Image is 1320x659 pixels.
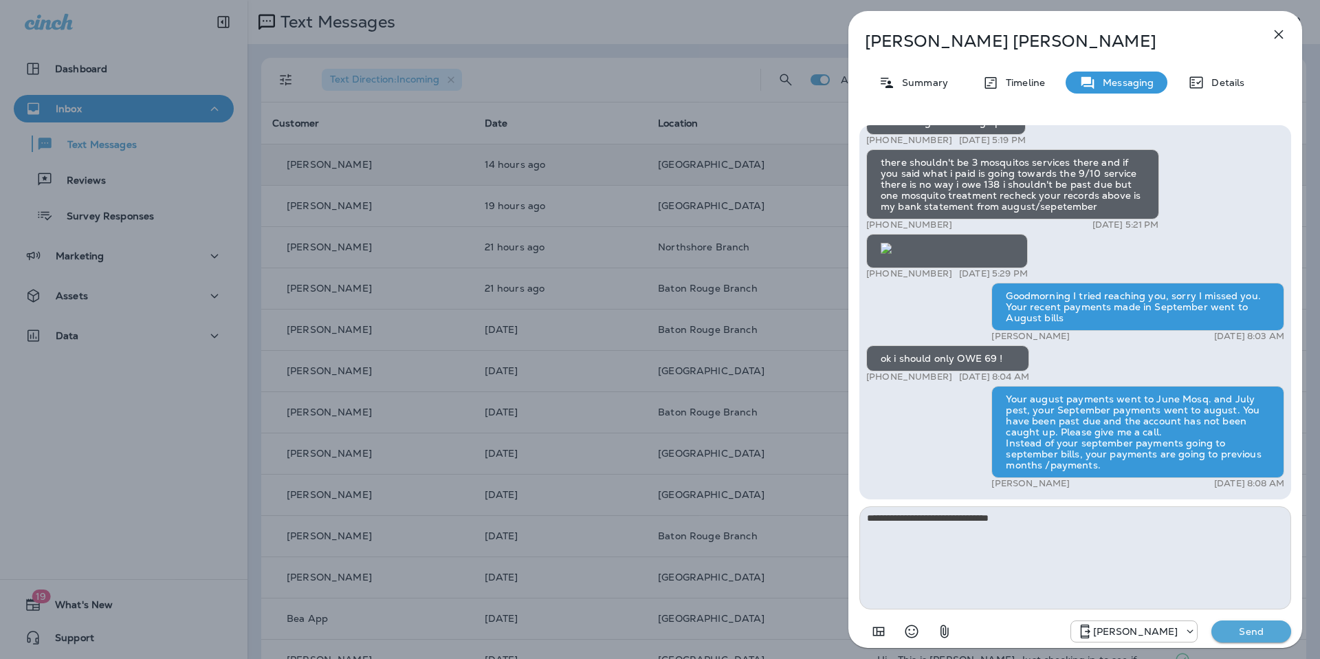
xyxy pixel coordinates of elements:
button: Send [1211,620,1291,642]
button: Select an emoji [898,618,925,645]
p: [PHONE_NUMBER] [866,135,952,146]
p: [DATE] 5:21 PM [1092,219,1159,230]
img: twilio-download [881,243,892,254]
p: [PERSON_NAME] [PERSON_NAME] [865,32,1240,51]
p: Send [1222,625,1280,638]
p: [PERSON_NAME] [991,478,1070,489]
div: Goodmorning I tried reaching you, sorry I missed you. Your recent payments made in September went... [991,283,1284,331]
div: ok i should only OWE 69 ! [866,345,1029,371]
p: [DATE] 8:03 AM [1214,331,1284,342]
p: [DATE] 8:04 AM [959,371,1029,382]
p: [DATE] 8:08 AM [1214,478,1284,489]
p: Messaging [1096,77,1154,88]
button: Add in a premade template [865,618,892,645]
div: there shouldn't be 3 mosquitos services there and if you said what i paid is going towards the 9/... [866,149,1159,219]
p: Details [1204,77,1244,88]
p: Summary [895,77,948,88]
p: Timeline [999,77,1045,88]
p: [PERSON_NAME] [991,331,1070,342]
p: [PHONE_NUMBER] [866,371,952,382]
div: +1 (504) 576-9603 [1071,623,1198,640]
p: [PERSON_NAME] [1093,626,1178,637]
div: Your august payments went to June Mosq. and July pest, your September payments went to august. Yo... [991,386,1284,478]
p: [DATE] 5:29 PM [959,268,1028,279]
p: [PHONE_NUMBER] [866,268,952,279]
p: [DATE] 5:19 PM [959,135,1026,146]
p: [PHONE_NUMBER] [866,219,952,230]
